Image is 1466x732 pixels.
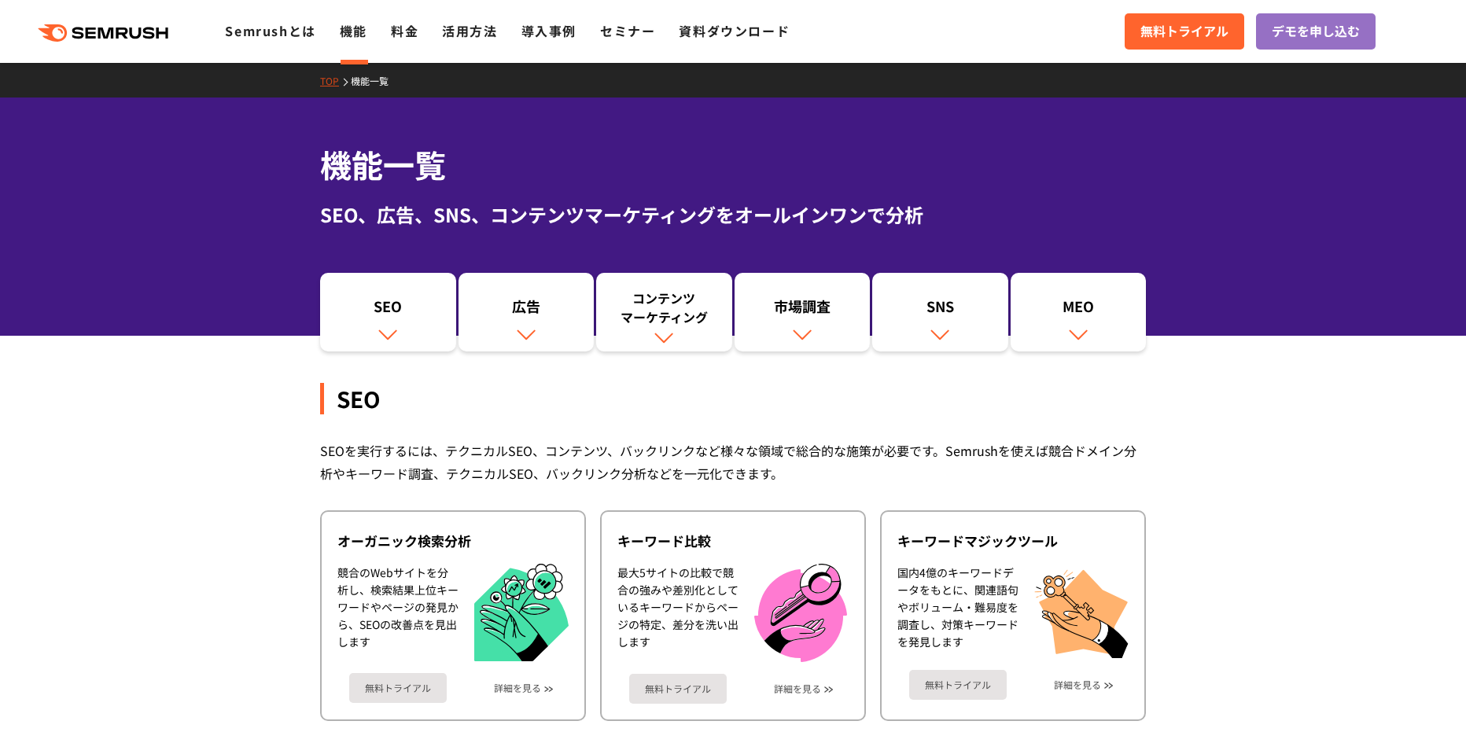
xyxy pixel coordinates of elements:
[604,289,724,326] div: コンテンツ マーケティング
[320,142,1146,188] h1: 機能一覧
[340,21,367,40] a: 機能
[754,564,847,662] img: キーワード比較
[617,532,849,550] div: キーワード比較
[629,674,727,704] a: 無料トライアル
[320,74,351,87] a: TOP
[1054,679,1101,690] a: 詳細を見る
[521,21,576,40] a: 導入事例
[897,564,1018,658] div: 国内4億のキーワードデータをもとに、関連語句やボリューム・難易度を調査し、対策キーワードを発見します
[474,564,569,662] img: オーガニック検索分析
[320,273,456,351] a: SEO
[679,21,790,40] a: 資料ダウンロード
[494,682,541,693] a: 詳細を見る
[1256,13,1376,50] a: デモを申し込む
[1018,296,1139,323] div: MEO
[1272,21,1360,42] span: デモを申し込む
[897,532,1129,550] div: キーワードマジックツール
[617,564,739,662] div: 最大5サイトの比較で競合の強みや差別化としているキーワードからページの特定、差分を洗い出します
[742,296,863,323] div: 市場調査
[1140,21,1228,42] span: 無料トライアル
[872,273,1008,351] a: SNS
[600,21,655,40] a: セミナー
[320,200,1146,229] div: SEO、広告、SNS、コンテンツマーケティングをオールインワンで分析
[459,273,595,351] a: 広告
[596,273,732,351] a: コンテンツマーケティング
[320,383,1146,414] div: SEO
[442,21,497,40] a: 活用方法
[1125,13,1244,50] a: 無料トライアル
[337,532,569,550] div: オーガニック検索分析
[774,683,821,694] a: 詳細を見る
[337,564,459,662] div: 競合のWebサイトを分析し、検索結果上位キーワードやページの発見から、SEOの改善点を見出します
[735,273,871,351] a: 市場調査
[1011,273,1147,351] a: MEO
[1034,564,1129,658] img: キーワードマジックツール
[349,673,447,703] a: 無料トライアル
[909,670,1007,700] a: 無料トライアル
[880,296,1000,323] div: SNS
[466,296,587,323] div: 広告
[225,21,315,40] a: Semrushとは
[328,296,448,323] div: SEO
[391,21,418,40] a: 料金
[351,74,400,87] a: 機能一覧
[320,440,1146,485] div: SEOを実行するには、テクニカルSEO、コンテンツ、バックリンクなど様々な領域で総合的な施策が必要です。Semrushを使えば競合ドメイン分析やキーワード調査、テクニカルSEO、バックリンク分析...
